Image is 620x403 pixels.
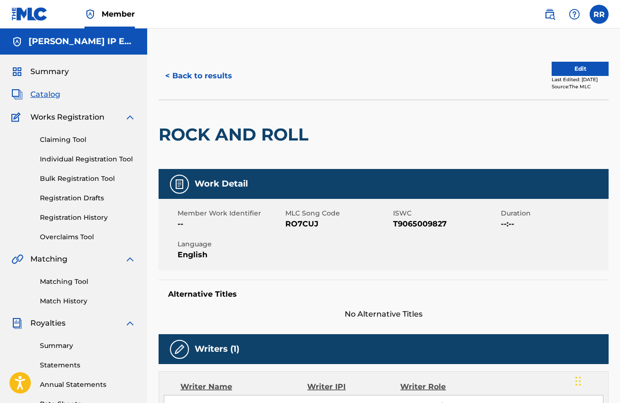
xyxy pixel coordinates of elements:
h5: DEAN REED IP ESTATE, LLC [28,36,136,47]
img: expand [124,318,136,329]
h5: Alternative Titles [168,290,599,299]
img: Summary [11,66,23,77]
img: help [569,9,580,20]
a: Bulk Registration Tool [40,174,136,184]
iframe: Chat Widget [573,357,620,403]
img: Accounts [11,36,23,47]
h5: Writers (1) [195,344,239,355]
div: Help [565,5,584,24]
span: -- [178,218,283,230]
img: expand [124,112,136,123]
span: ISWC [393,208,498,218]
img: Catalog [11,89,23,100]
div: Drag [575,367,581,395]
div: Last Edited: [DATE] [552,76,609,83]
span: Duration [501,208,606,218]
span: English [178,249,283,261]
a: CatalogCatalog [11,89,60,100]
img: expand [124,253,136,265]
div: Source: The MLC [552,83,609,90]
img: Writers [174,344,185,355]
a: SummarySummary [11,66,69,77]
a: Individual Registration Tool [40,154,136,164]
span: Language [178,239,283,249]
a: Registration Drafts [40,193,136,203]
img: Work Detail [174,178,185,190]
div: Writer Role [400,381,485,393]
a: Matching Tool [40,277,136,287]
img: Works Registration [11,112,24,123]
span: Works Registration [30,112,104,123]
h5: Work Detail [195,178,248,189]
img: Royalties [11,318,23,329]
span: MLC Song Code [285,208,391,218]
span: T9065009827 [393,218,498,230]
img: Matching [11,253,23,265]
span: Royalties [30,318,66,329]
a: Claiming Tool [40,135,136,145]
span: Member Work Identifier [178,208,283,218]
span: RO7CUJ [285,218,391,230]
a: Public Search [540,5,559,24]
span: Catalog [30,89,60,100]
span: Matching [30,253,67,265]
div: User Menu [590,5,609,24]
iframe: Resource Center [593,261,620,337]
a: Summary [40,341,136,351]
button: < Back to results [159,64,239,88]
a: Match History [40,296,136,306]
img: Top Rightsholder [85,9,96,20]
button: Edit [552,62,609,76]
a: Overclaims Tool [40,232,136,242]
a: Annual Statements [40,380,136,390]
span: Summary [30,66,69,77]
div: Writer Name [180,381,307,393]
img: MLC Logo [11,7,48,21]
a: Statements [40,360,136,370]
a: Registration History [40,213,136,223]
div: Writer IPI [307,381,400,393]
span: Member [102,9,135,19]
h2: ROCK AND ROLL [159,124,313,145]
span: No Alternative Titles [159,309,609,320]
span: --:-- [501,218,606,230]
img: search [544,9,555,20]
